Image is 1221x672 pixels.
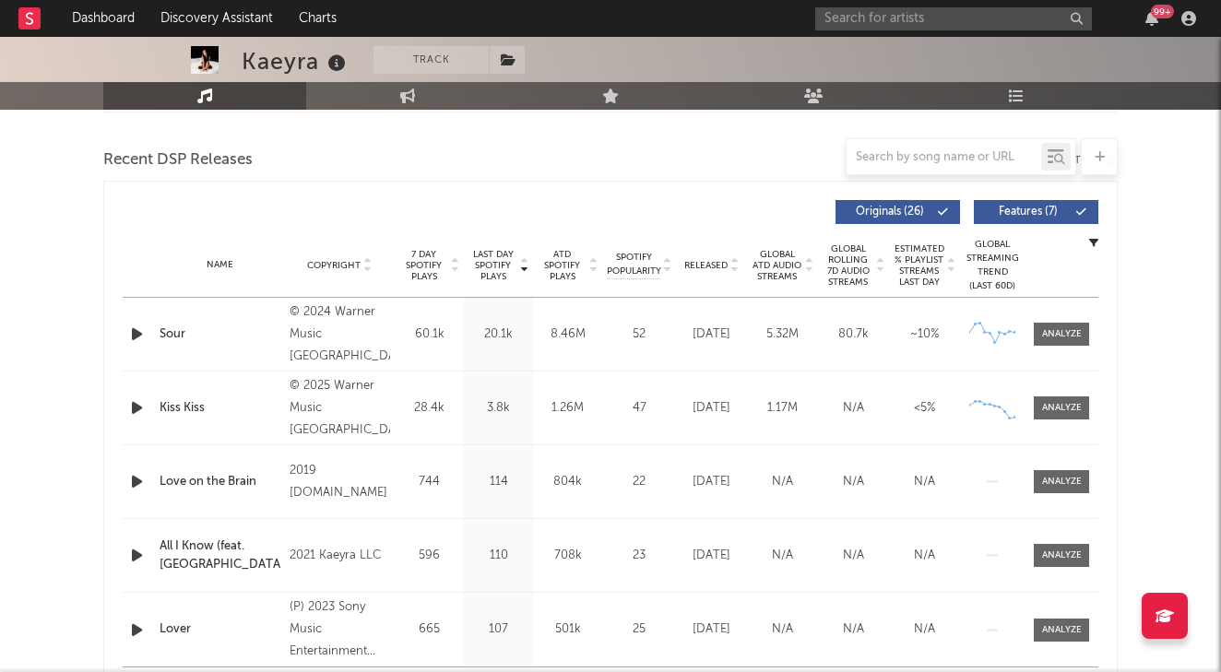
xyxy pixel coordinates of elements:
[1151,5,1174,18] div: 99 +
[752,325,813,344] div: 5.32M
[399,249,448,282] span: 7 Day Spotify Plays
[752,473,813,491] div: N/A
[160,258,280,272] div: Name
[823,547,884,565] div: N/A
[160,399,280,418] a: Kiss Kiss
[847,150,1041,165] input: Search by song name or URL
[290,301,390,368] div: © 2024 Warner Music [GEOGRAPHIC_DATA]
[538,473,598,491] div: 804k
[160,620,280,639] a: Lover
[290,375,390,442] div: © 2025 Warner Music [GEOGRAPHIC_DATA]
[607,547,671,565] div: 23
[894,243,944,288] span: Estimated % Playlist Streams Last Day
[836,200,960,224] button: Originals(26)
[290,596,390,663] div: (P) 2023 Sony Music Entertainment Poland Sp. z.o.o. na wylacznej licencji Kingztown Music
[290,545,390,567] div: 2021 Kaeyra LLC
[823,620,884,639] div: N/A
[307,260,361,271] span: Copyright
[684,260,728,271] span: Released
[752,620,813,639] div: N/A
[815,7,1092,30] input: Search for artists
[848,206,932,218] span: Originals ( 26 )
[752,547,813,565] div: N/A
[538,325,598,344] div: 8.46M
[399,547,459,565] div: 596
[242,46,350,77] div: Kaeyra
[607,251,661,278] span: Spotify Popularity
[160,325,280,344] a: Sour
[399,620,459,639] div: 665
[468,249,517,282] span: Last Day Spotify Plays
[538,399,598,418] div: 1.26M
[823,325,884,344] div: 80.7k
[974,200,1098,224] button: Features(7)
[160,537,280,573] a: All I Know (feat. [GEOGRAPHIC_DATA])
[538,249,587,282] span: ATD Spotify Plays
[681,473,742,491] div: [DATE]
[681,399,742,418] div: [DATE]
[823,243,873,288] span: Global Rolling 7D Audio Streams
[399,473,459,491] div: 744
[894,473,955,491] div: N/A
[468,473,528,491] div: 114
[607,473,671,491] div: 22
[823,473,884,491] div: N/A
[965,238,1020,293] div: Global Streaming Trend (Last 60D)
[986,206,1071,218] span: Features ( 7 )
[894,325,955,344] div: ~ 10 %
[681,325,742,344] div: [DATE]
[894,399,955,418] div: <5%
[468,547,528,565] div: 110
[681,620,742,639] div: [DATE]
[468,399,528,418] div: 3.8k
[399,399,459,418] div: 28.4k
[160,473,280,491] a: Love on the Brain
[468,325,528,344] div: 20.1k
[538,547,598,565] div: 708k
[752,399,813,418] div: 1.17M
[399,325,459,344] div: 60.1k
[752,249,802,282] span: Global ATD Audio Streams
[894,620,955,639] div: N/A
[468,620,528,639] div: 107
[373,46,489,74] button: Track
[538,620,598,639] div: 501k
[681,547,742,565] div: [DATE]
[894,547,955,565] div: N/A
[607,620,671,639] div: 25
[607,325,671,344] div: 52
[1145,11,1158,26] button: 99+
[607,399,671,418] div: 47
[823,399,884,418] div: N/A
[290,460,390,504] div: 2019 [DOMAIN_NAME]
